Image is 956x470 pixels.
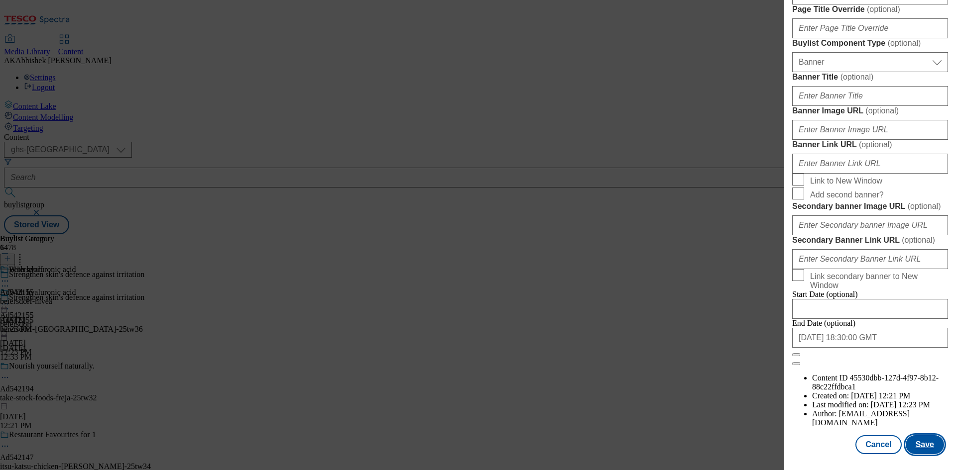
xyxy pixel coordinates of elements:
span: [DATE] 12:21 PM [851,391,910,400]
button: Cancel [855,435,901,454]
label: Page Title Override [792,4,948,14]
span: Link secondary banner to New Window [810,272,944,290]
span: Add second banner? [810,190,884,199]
label: Buylist Component Type [792,38,948,48]
span: ( optional ) [888,39,921,47]
li: Content ID [812,374,948,391]
input: Enter Banner Link URL [792,154,948,174]
li: Last modified on: [812,400,948,409]
span: ( optional ) [867,5,900,13]
input: Enter Date [792,299,948,319]
li: Created on: [812,391,948,400]
input: Enter Secondary banner Image URL [792,215,948,235]
label: Banner Image URL [792,106,948,116]
span: ( optional ) [859,140,892,149]
li: Author: [812,409,948,427]
span: Start Date (optional) [792,290,858,298]
span: ( optional ) [902,236,935,244]
label: Secondary banner Image URL [792,201,948,211]
input: Enter Date [792,328,948,348]
label: Banner Link URL [792,140,948,150]
span: End Date (optional) [792,319,855,327]
span: ( optional ) [840,73,874,81]
span: 45530dbb-127d-4f97-8b12-88c22ffdbca1 [812,374,939,391]
input: Enter Page Title Override [792,18,948,38]
label: Secondary Banner Link URL [792,235,948,245]
input: Enter Banner Title [792,86,948,106]
input: Enter Secondary Banner Link URL [792,249,948,269]
span: [EMAIL_ADDRESS][DOMAIN_NAME] [812,409,910,427]
label: Banner Title [792,72,948,82]
button: Save [906,435,944,454]
span: [DATE] 12:23 PM [871,400,930,409]
span: ( optional ) [865,106,899,115]
input: Enter Banner Image URL [792,120,948,140]
button: Close [792,353,800,356]
span: ( optional ) [908,202,941,210]
span: Link to New Window [810,177,882,186]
